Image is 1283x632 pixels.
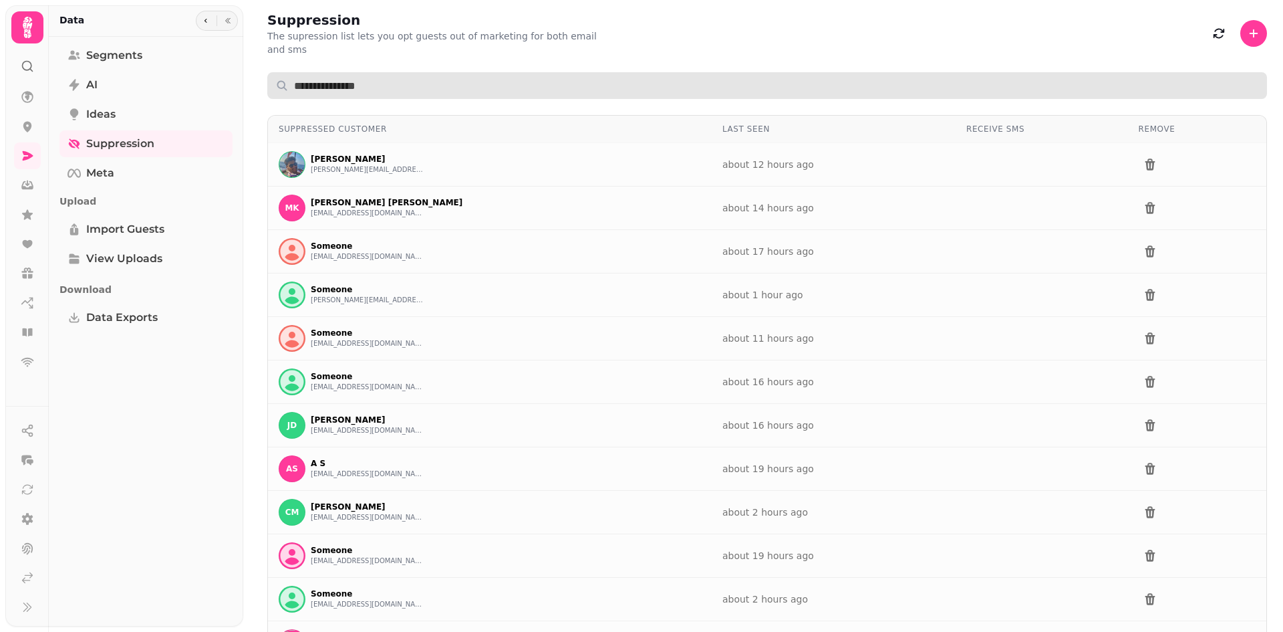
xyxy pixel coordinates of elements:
[722,290,803,300] a: about 1 hour ago
[722,333,814,344] a: about 11 hours ago
[722,463,814,474] a: about 19 hours ago
[1139,197,1161,219] button: delete
[59,216,233,243] a: Import Guests
[311,556,424,566] button: [EMAIL_ADDRESS][DOMAIN_NAME]
[86,77,98,93] span: AI
[722,159,814,170] a: about 12 hours ago
[59,245,233,272] a: View Uploads
[86,136,154,152] span: Suppression
[311,284,424,295] p: Someone
[311,512,424,523] button: [EMAIL_ADDRESS][DOMAIN_NAME]
[59,278,233,302] p: Download
[311,425,424,436] button: [EMAIL_ADDRESS][DOMAIN_NAME]
[267,11,524,29] h2: Suppression
[1139,240,1161,263] button: delete
[311,295,424,306] button: [PERSON_NAME][EMAIL_ADDRESS][DOMAIN_NAME]
[311,545,424,556] p: Someone
[1139,327,1161,350] button: delete
[311,371,424,382] p: Someone
[59,13,84,27] h2: Data
[311,415,424,425] p: [PERSON_NAME]
[722,124,945,134] div: Last Seen
[286,464,298,473] span: AS
[59,42,233,69] a: Segments
[59,72,233,98] a: AI
[311,502,424,512] p: [PERSON_NAME]
[311,251,424,262] button: [EMAIL_ADDRESS][DOMAIN_NAME]
[285,508,299,517] span: CM
[86,106,116,122] span: Ideas
[1139,501,1161,524] button: delete
[59,160,233,187] a: Meta
[722,246,814,257] a: about 17 hours ago
[1139,457,1161,480] button: delete
[285,203,299,213] span: MK
[267,29,609,56] p: The supression list lets you opt guests out of marketing for both email and sms
[311,328,424,338] p: Someone
[311,241,424,251] p: Someone
[1139,124,1256,134] div: Remove
[722,550,814,561] a: about 19 hours ago
[279,152,305,177] img: J P
[59,189,233,213] p: Upload
[86,221,164,237] span: Import Guests
[1139,414,1161,437] button: delete
[311,165,424,175] button: [PERSON_NAME][EMAIL_ADDRESS][PERSON_NAME][DOMAIN_NAME]
[722,377,814,387] a: about 16 hours ago
[59,101,233,128] a: Ideas
[722,420,814,431] a: about 16 hours ago
[1139,153,1161,176] button: delete
[311,469,424,480] button: [EMAIL_ADDRESS][DOMAIN_NAME]
[311,458,424,469] p: A S
[1139,544,1161,567] button: delete
[311,154,424,165] p: [PERSON_NAME]
[311,208,424,219] button: [EMAIL_ADDRESS][DOMAIN_NAME]
[86,47,142,64] span: Segments
[311,599,424,610] button: [EMAIL_ADDRESS][DOMAIN_NAME]
[86,165,114,181] span: Meta
[1139,588,1161,611] button: delete
[59,304,233,331] a: Data Exports
[86,310,158,326] span: Data Exports
[287,421,297,430] span: JD
[966,124,1117,134] div: Receive SMS
[279,124,701,134] div: Suppressed Customer
[311,338,424,349] button: [EMAIL_ADDRESS][DOMAIN_NAME]
[311,589,424,599] p: Someone
[59,130,233,157] a: Suppression
[722,203,814,213] a: about 14 hours ago
[311,382,424,393] button: [EMAIL_ADDRESS][DOMAIN_NAME]
[311,197,462,208] p: [PERSON_NAME] [PERSON_NAME]
[1139,371,1161,393] button: delete
[1139,284,1161,306] button: delete
[86,251,162,267] span: View Uploads
[722,594,808,605] a: about 2 hours ago
[722,507,808,518] a: about 2 hours ago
